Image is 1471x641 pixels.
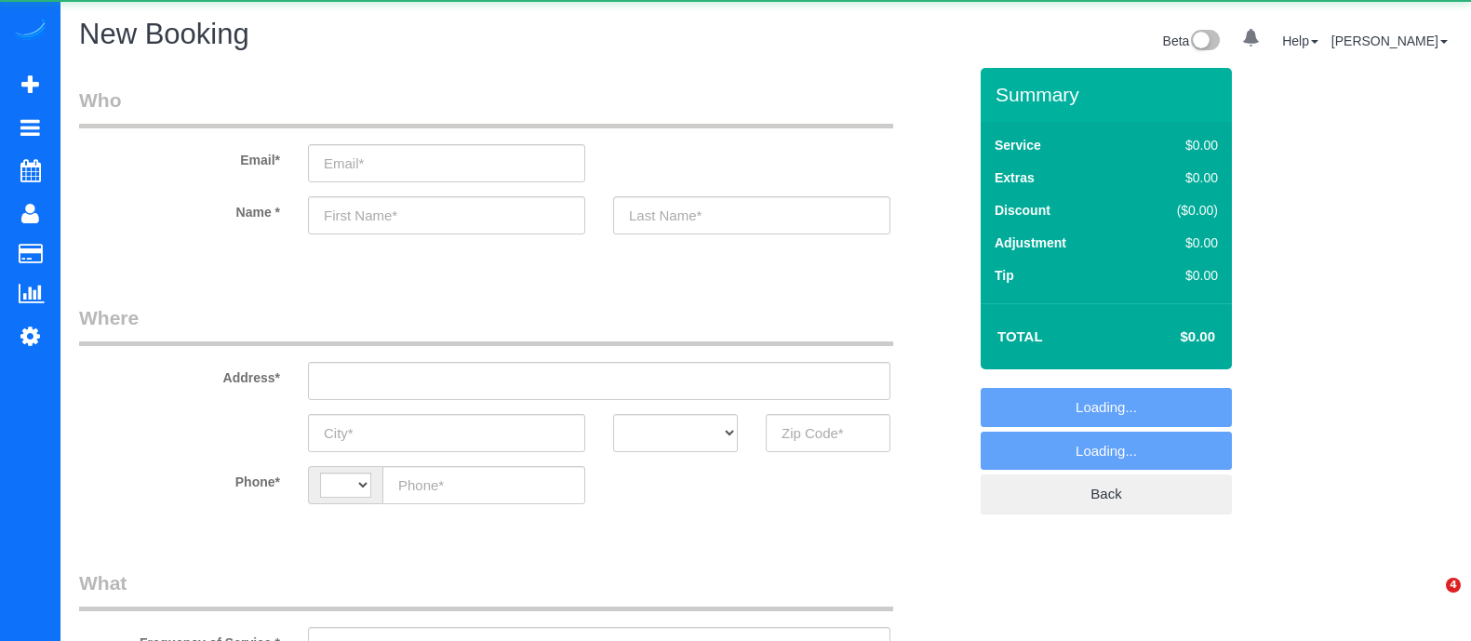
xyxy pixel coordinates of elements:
[1189,30,1220,54] img: New interface
[1125,329,1215,345] h4: $0.00
[995,266,1014,285] label: Tip
[79,18,249,50] span: New Booking
[1138,266,1218,285] div: $0.00
[1138,234,1218,252] div: $0.00
[65,466,294,491] label: Phone*
[65,196,294,221] label: Name *
[79,304,893,346] legend: Where
[65,362,294,387] label: Address*
[65,144,294,169] label: Email*
[997,328,1043,344] strong: Total
[308,144,585,182] input: Email*
[996,84,1223,105] h3: Summary
[613,196,890,234] input: Last Name*
[1282,33,1318,48] a: Help
[79,569,893,611] legend: What
[981,474,1232,514] a: Back
[995,168,1035,187] label: Extras
[308,414,585,452] input: City*
[766,414,890,452] input: Zip Code*
[1163,33,1221,48] a: Beta
[995,136,1041,154] label: Service
[1138,168,1218,187] div: $0.00
[11,19,48,45] img: Automaid Logo
[1331,33,1448,48] a: [PERSON_NAME]
[308,196,585,234] input: First Name*
[1446,578,1461,593] span: 4
[79,87,893,128] legend: Who
[382,466,585,504] input: Phone*
[1138,136,1218,154] div: $0.00
[995,234,1066,252] label: Adjustment
[1138,201,1218,220] div: ($0.00)
[1408,578,1452,622] iframe: Intercom live chat
[995,201,1050,220] label: Discount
